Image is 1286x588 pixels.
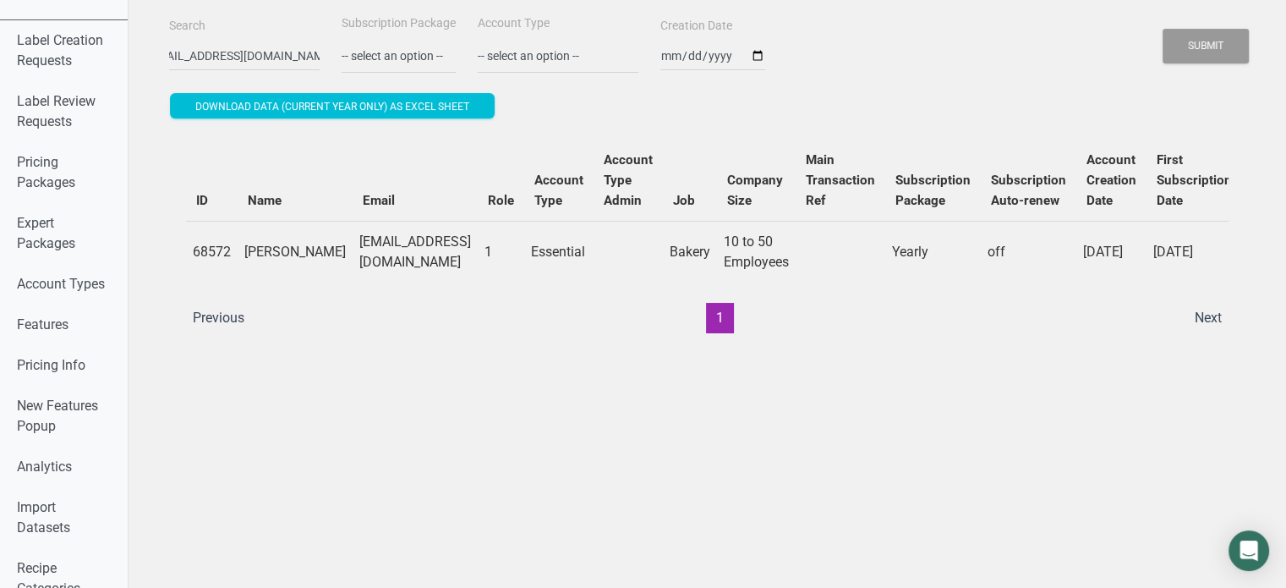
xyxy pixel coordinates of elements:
b: Email [363,193,395,208]
td: 10 to 50 Employees [717,221,796,283]
b: Subscription Package [895,173,971,208]
b: Subscription Auto-renew [991,173,1066,208]
label: Creation Date [660,18,732,35]
td: [EMAIL_ADDRESS][DOMAIN_NAME] [353,221,478,283]
td: [PERSON_NAME] [238,221,353,283]
td: [DATE] [1076,221,1146,283]
b: Main Transaction Ref [806,152,875,208]
b: ID [196,193,208,208]
label: Subscription Package [342,15,456,32]
td: 68572 [186,221,238,283]
b: Job [673,193,695,208]
div: Users [169,123,1245,350]
b: Account Creation Date [1086,152,1136,208]
button: 1 [706,303,734,333]
td: off [981,221,1076,283]
td: 1 [478,221,524,283]
div: Page navigation example [186,303,1229,333]
b: First Subscription Date [1157,152,1232,208]
div: Open Intercom Messenger [1229,530,1269,571]
td: Bakery [663,221,717,283]
b: Name [248,193,282,208]
button: Submit [1163,29,1249,63]
b: Account Type Admin [604,152,653,208]
label: Account Type [478,15,550,32]
td: Yearly [885,221,981,283]
b: Account Type [534,173,583,208]
b: Role [488,193,514,208]
button: Download data (current year only) as excel sheet [170,93,495,118]
label: Search [169,18,205,35]
span: Download data (current year only) as excel sheet [195,101,469,113]
td: Essential [524,221,594,283]
td: [DATE] [1146,221,1242,283]
b: Company Size [727,173,783,208]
